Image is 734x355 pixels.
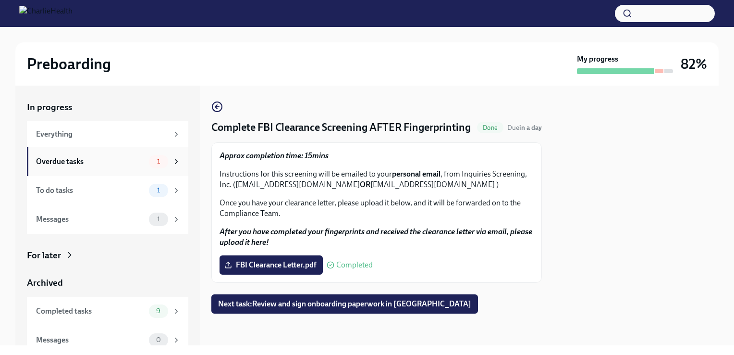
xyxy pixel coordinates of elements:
[27,101,188,114] a: In progress
[36,185,145,196] div: To do tasks
[19,6,73,21] img: CharlieHealth
[27,249,188,262] a: For later
[27,277,188,289] a: Archived
[27,176,188,205] a: To do tasks1
[27,54,111,74] h2: Preboarding
[336,261,373,269] span: Completed
[27,326,188,355] a: Messages0
[150,336,167,343] span: 0
[151,158,166,165] span: 1
[218,299,471,309] span: Next task : Review and sign onboarding paperwork in [GEOGRAPHIC_DATA]
[220,169,534,190] p: Instructions for this screening will be emailed to your , from Inquiries Screening, Inc. ([EMAIL_...
[151,216,166,223] span: 1
[27,147,188,176] a: Overdue tasks1
[226,260,316,270] span: FBI Clearance Letter.pdf
[36,129,168,139] div: Everything
[211,120,471,135] h4: Complete FBI Clearance Screening AFTER Fingerprinting
[36,306,145,317] div: Completed tasks
[577,54,618,64] strong: My progress
[27,121,188,147] a: Everything
[519,124,542,132] strong: in a day
[220,198,534,219] p: Once you have your clearance letter, please upload it below, and it will be forwarded on to the C...
[27,205,188,234] a: Messages1
[477,124,503,131] span: Done
[27,297,188,326] a: Completed tasks9
[507,123,542,132] span: August 21st, 2025 06:00
[211,294,478,314] button: Next task:Review and sign onboarding paperwork in [GEOGRAPHIC_DATA]
[220,255,323,275] label: FBI Clearance Letter.pdf
[220,151,329,160] strong: Approx completion time: 15mins
[151,187,166,194] span: 1
[36,335,145,345] div: Messages
[220,227,532,247] strong: After you have completed your fingerprints and received the clearance letter via email, please up...
[392,169,440,178] strong: personal email
[507,124,542,132] span: Due
[360,180,370,189] strong: OR
[150,307,166,315] span: 9
[36,156,145,167] div: Overdue tasks
[36,214,145,225] div: Messages
[681,55,707,73] h3: 82%
[27,249,61,262] div: For later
